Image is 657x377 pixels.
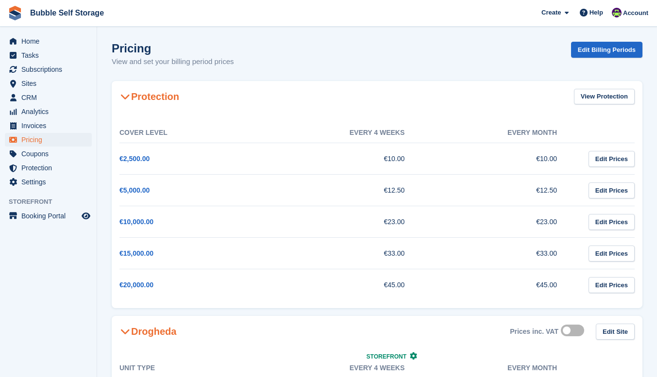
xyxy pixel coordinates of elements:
[5,161,92,175] a: menu
[589,214,635,230] a: Edit Prices
[5,147,92,161] a: menu
[5,91,92,104] a: menu
[272,123,424,143] th: Every 4 weeks
[623,8,648,18] span: Account
[5,209,92,223] a: menu
[119,281,153,289] a: €20,000.00
[272,175,424,206] td: €12.50
[9,197,97,207] span: Storefront
[424,123,576,143] th: Every month
[26,5,108,21] a: Bubble Self Storage
[424,206,576,238] td: €23.00
[80,210,92,222] a: Preview store
[21,119,80,132] span: Invoices
[571,42,642,58] a: Edit Billing Periods
[596,324,635,340] a: Edit Site
[21,133,80,147] span: Pricing
[119,186,150,194] a: €5,000.00
[112,42,234,55] h1: Pricing
[21,49,80,62] span: Tasks
[119,326,176,337] h2: Drogheda
[21,209,80,223] span: Booking Portal
[5,119,92,132] a: menu
[119,249,153,257] a: €15,000.00
[589,246,635,262] a: Edit Prices
[5,49,92,62] a: menu
[21,175,80,189] span: Settings
[541,8,561,17] span: Create
[272,269,424,301] td: €45.00
[5,77,92,90] a: menu
[424,238,576,269] td: €33.00
[5,105,92,118] a: menu
[5,63,92,76] a: menu
[589,151,635,167] a: Edit Prices
[21,161,80,175] span: Protection
[119,155,150,163] a: €2,500.00
[367,353,418,360] a: Storefront
[424,269,576,301] td: €45.00
[119,218,153,226] a: €10,000.00
[21,34,80,48] span: Home
[574,89,635,105] a: View Protection
[119,91,179,102] h2: Protection
[5,34,92,48] a: menu
[272,238,424,269] td: €33.00
[21,63,80,76] span: Subscriptions
[8,6,22,20] img: stora-icon-8386f47178a22dfd0bd8f6a31ec36ba5ce8667c1dd55bd0f319d3a0aa187defe.svg
[21,91,80,104] span: CRM
[5,175,92,189] a: menu
[424,143,576,175] td: €10.00
[21,77,80,90] span: Sites
[590,8,603,17] span: Help
[112,56,234,67] p: View and set your billing period prices
[21,105,80,118] span: Analytics
[21,147,80,161] span: Coupons
[119,123,272,143] th: Cover Level
[272,143,424,175] td: €10.00
[5,133,92,147] a: menu
[589,182,635,198] a: Edit Prices
[612,8,622,17] img: Tom Gilmore
[589,277,635,293] a: Edit Prices
[367,353,406,360] span: Storefront
[510,328,558,336] div: Prices inc. VAT
[424,175,576,206] td: €12.50
[272,206,424,238] td: €23.00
